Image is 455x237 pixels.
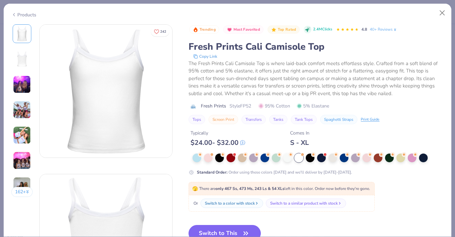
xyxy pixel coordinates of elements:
div: $ 24.00 - $ 32.00 [191,139,245,147]
button: Spaghetti Straps [320,115,357,124]
img: Back [14,51,30,67]
img: User generated content [13,177,31,195]
img: User generated content [13,75,31,93]
img: brand logo [189,104,198,109]
a: 40+ Reviews [370,26,397,32]
img: Trending sort [193,27,198,32]
strong: Standard Order : [197,170,227,175]
button: Switch to a color with stock [201,199,263,208]
div: Switch to a similar product with stock [270,200,338,206]
span: Style FP52 [229,102,251,109]
button: Badge Button [189,25,219,34]
span: Or [192,200,198,206]
div: Fresh Prints Cali Camisole Top [189,40,444,53]
img: User generated content [13,126,31,144]
button: Tanks [269,115,287,124]
span: Fresh Prints [201,102,226,109]
img: User generated content [13,152,31,170]
img: Top Rated sort [271,27,276,32]
div: Products [11,11,36,18]
strong: only 467 Ss, 473 Ms, 243 Ls & 54 XLs [216,186,284,191]
div: Order using these colors [DATE] and we'll deliver by [DATE]-[DATE]. [197,169,352,175]
div: Typically [191,130,245,137]
button: Switch to a similar product with stock [266,199,346,208]
button: Badge Button [267,25,299,34]
span: 5% Elastane [297,102,329,109]
div: Comes In [290,130,309,137]
span: 242 [160,30,166,33]
button: 162+ [11,187,33,197]
span: Most Favorited [233,28,260,31]
button: Tank Tops [291,115,317,124]
div: S - XL [290,139,309,147]
img: Front [14,26,30,42]
button: Close [436,7,449,19]
span: 95% Cotton [258,102,290,109]
button: Badge Button [223,25,263,34]
button: Like [151,27,169,36]
span: There are left in this color. Order now before they're gone. [192,186,370,191]
button: Tops [189,115,205,124]
img: Most Favorited sort [227,27,232,32]
span: 4.8 [361,27,367,32]
span: Top Rated [278,28,296,31]
span: 2.4M Clicks [313,27,332,32]
button: Transfers [241,115,266,124]
div: 4.8 Stars [336,24,359,35]
div: Print Guide [361,117,379,123]
span: 🫣 [192,186,198,192]
span: Trending [200,28,216,31]
img: User generated content [13,101,31,119]
div: Switch to a color with stock [205,200,255,206]
button: copy to clipboard [191,53,219,60]
img: Front [40,25,172,158]
div: The Fresh Prints Cali Camisole Top is where laid-back comfort meets effortless style. Crafted fro... [189,60,444,97]
button: Screen Print [209,115,238,124]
